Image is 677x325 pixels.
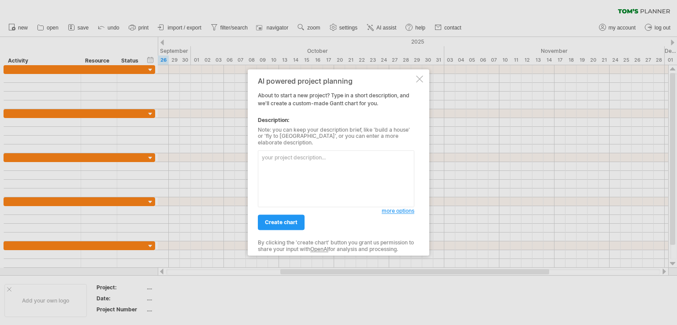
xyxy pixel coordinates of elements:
[382,207,414,215] a: more options
[258,77,414,85] div: AI powered project planning
[258,77,414,247] div: About to start a new project? Type in a short description, and we'll create a custom-made Gantt c...
[258,116,414,124] div: Description:
[258,127,414,146] div: Note: you can keep your description brief, like 'build a house' or 'fly to [GEOGRAPHIC_DATA]', or...
[265,219,298,226] span: create chart
[258,215,305,230] a: create chart
[258,240,414,253] div: By clicking the 'create chart' button you grant us permission to share your input with for analys...
[310,246,328,252] a: OpenAI
[382,208,414,214] span: more options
